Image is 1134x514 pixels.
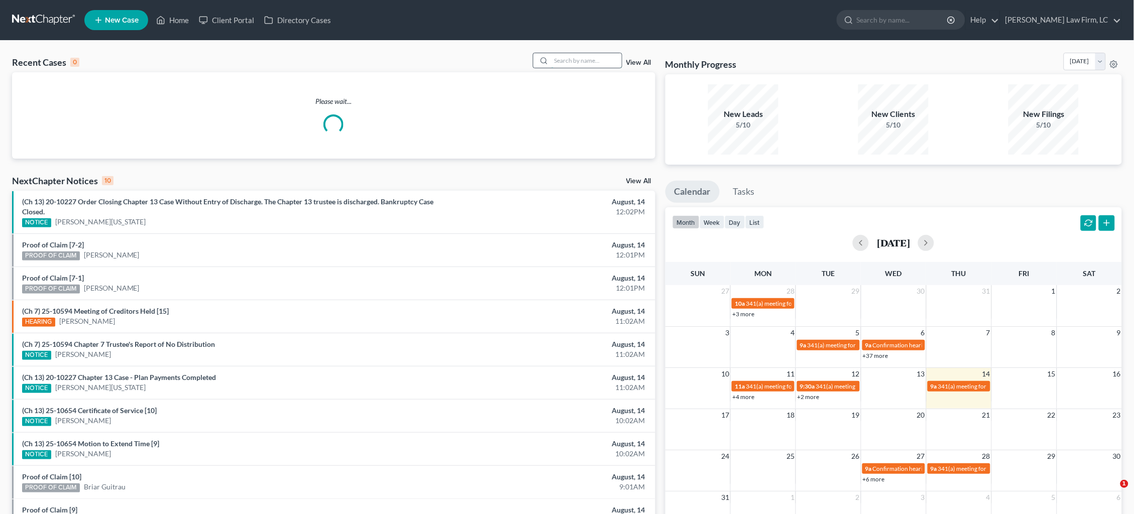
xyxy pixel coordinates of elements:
div: NOTICE [22,218,51,227]
span: 2 [1116,285,1122,297]
a: Proof of Claim [7-1] [22,274,84,282]
div: August, 14 [444,240,645,250]
span: Thu [952,269,966,278]
p: Please wait... [12,96,655,106]
span: 18 [785,409,796,421]
span: 9 [1116,327,1122,339]
h2: [DATE] [877,237,910,248]
span: 9a [865,465,872,472]
span: 25 [785,450,796,462]
span: Tue [822,269,835,278]
div: 5/10 [1008,120,1079,130]
a: Proof of Claim [7-2] [22,240,84,249]
a: Tasks [724,181,764,203]
span: 17 [720,409,730,421]
span: Fri [1019,269,1030,278]
a: (Ch 7) 25-10594 Chapter 7 Trustee's Report of No Distribution [22,340,215,348]
span: Sun [691,269,705,278]
span: 11 [785,368,796,380]
button: week [700,215,725,229]
div: August, 14 [444,406,645,416]
span: 29 [1047,450,1057,462]
span: 1 [789,491,796,503]
span: 341(a) meeting for [PERSON_NAME] [746,300,843,307]
span: 30 [1112,450,1122,462]
div: 10:02AM [444,416,645,426]
div: NOTICE [22,450,51,459]
span: 1 [1051,285,1057,297]
span: 27 [916,450,926,462]
span: 2 [855,491,861,503]
span: 341(a) meeting for [PERSON_NAME] [808,341,904,349]
span: 24 [720,450,730,462]
span: 13 [916,368,926,380]
a: +4 more [732,393,754,401]
span: 22 [1047,409,1057,421]
input: Search by name... [551,53,622,68]
a: +3 more [732,310,754,318]
a: [PERSON_NAME] Law Firm, LC [1000,11,1121,29]
div: 10:02AM [444,449,645,459]
div: PROOF OF CLAIM [22,251,80,261]
button: month [672,215,700,229]
span: 5 [1051,491,1057,503]
span: 4 [985,491,991,503]
a: [PERSON_NAME] [84,283,140,293]
span: New Case [105,17,139,24]
div: August, 14 [444,197,645,207]
a: +37 more [863,352,888,359]
span: Confirmation hearing for [PERSON_NAME] [873,465,987,472]
div: NOTICE [22,417,51,426]
div: NOTICE [22,384,51,393]
div: New Filings [1008,108,1079,120]
div: PROOF OF CLAIM [22,285,80,294]
a: (Ch 13) 25-10654 Motion to Extend Time [9] [22,439,159,448]
div: 11:02AM [444,382,645,393]
span: 16 [1112,368,1122,380]
span: 5 [855,327,861,339]
div: HEARING [22,318,55,327]
span: 31 [981,285,991,297]
a: (Ch 13) 20-10227 Chapter 13 Case - Plan Payments Completed [22,373,216,381]
iframe: Intercom live chat [1100,480,1124,504]
a: Help [966,11,999,29]
a: Proof of Claim [10] [22,472,81,481]
a: (Ch 13) 25-10654 Certificate of Service [10] [22,406,157,415]
div: 9:01AM [444,482,645,492]
div: August, 14 [444,273,645,283]
span: 28 [981,450,991,462]
div: PROOF OF CLAIM [22,483,80,492]
a: [PERSON_NAME] [55,349,111,359]
a: +2 more [798,393,820,401]
div: August, 14 [444,339,645,349]
span: 4 [789,327,796,339]
span: 21 [981,409,991,421]
span: 11a [735,382,745,390]
span: 9a [931,465,937,472]
span: 10 [720,368,730,380]
span: 27 [720,285,730,297]
div: 5/10 [708,120,778,130]
a: [PERSON_NAME] [84,250,140,260]
div: August, 14 [444,372,645,382]
a: (Ch 13) 20-10227 Order Closing Chapter 13 Case Without Entry of Discharge. The Chapter 13 trustee... [22,197,433,216]
div: 0 [70,58,79,67]
a: View All [626,178,651,185]
span: 28 [785,285,796,297]
span: 23 [1112,409,1122,421]
span: 14 [981,368,991,380]
div: 12:02PM [444,207,645,217]
span: 1 [1120,480,1128,488]
div: 11:02AM [444,349,645,359]
div: Recent Cases [12,56,79,68]
span: 9a [865,341,872,349]
div: New Clients [858,108,929,120]
span: 8 [1051,327,1057,339]
a: (Ch 7) 25-10594 Meeting of Creditors Held [15] [22,307,169,315]
button: day [725,215,745,229]
span: 20 [916,409,926,421]
span: 341(a) meeting for [PERSON_NAME] [938,465,1035,472]
a: View All [626,59,651,66]
div: August, 14 [444,306,645,316]
a: [PERSON_NAME][US_STATE] [55,382,146,393]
